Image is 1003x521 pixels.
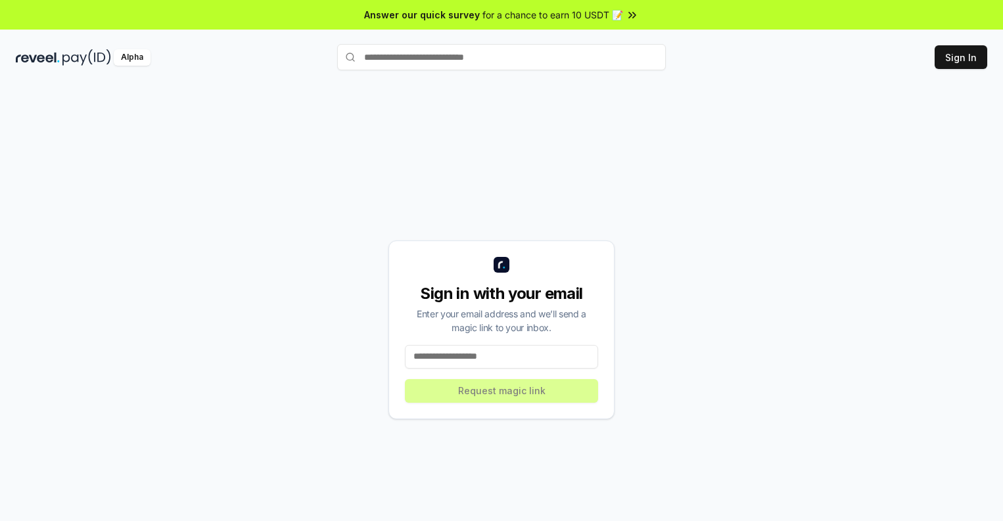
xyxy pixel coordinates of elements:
[62,49,111,66] img: pay_id
[405,307,598,334] div: Enter your email address and we’ll send a magic link to your inbox.
[935,45,987,69] button: Sign In
[482,8,623,22] span: for a chance to earn 10 USDT 📝
[405,283,598,304] div: Sign in with your email
[114,49,151,66] div: Alpha
[364,8,480,22] span: Answer our quick survey
[16,49,60,66] img: reveel_dark
[494,257,509,273] img: logo_small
